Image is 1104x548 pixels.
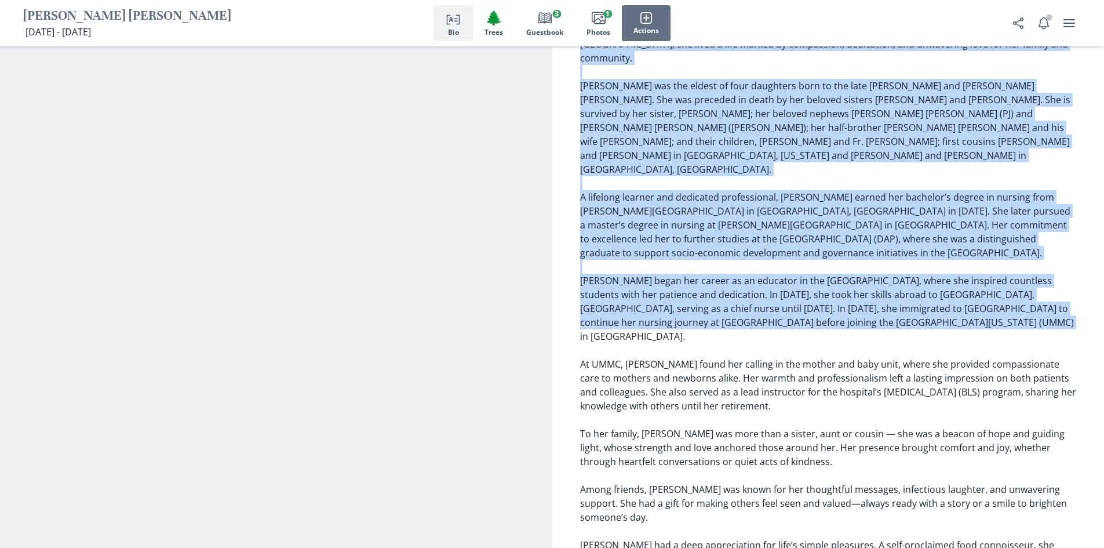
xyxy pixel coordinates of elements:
[586,28,610,37] span: Photos
[448,28,459,37] span: Bio
[1058,12,1081,35] button: user menu
[622,5,671,41] button: Actions
[1032,12,1055,35] button: Notifications
[1007,12,1030,35] button: Share Obituary
[575,5,622,41] button: Photos
[484,28,503,37] span: Trees
[515,5,575,41] button: Guestbook
[633,27,659,35] span: Actions
[473,5,515,41] button: Trees
[526,28,563,37] span: Guestbook
[25,26,91,38] span: [DATE] - [DATE]
[485,9,502,26] span: Tree
[552,10,561,18] span: 3
[23,8,231,26] h1: [PERSON_NAME] [PERSON_NAME]
[603,10,612,18] span: 1
[433,5,473,41] button: Bio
